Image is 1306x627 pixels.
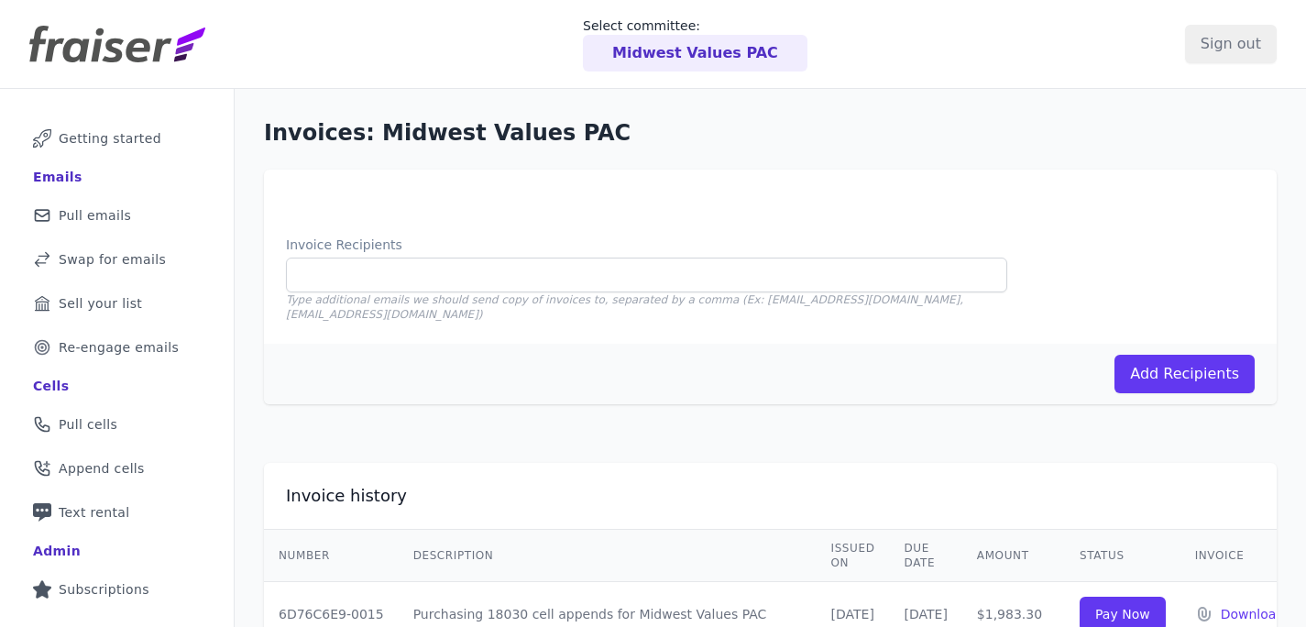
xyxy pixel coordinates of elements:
span: Getting started [59,129,161,148]
button: Add Recipients [1114,355,1255,393]
th: Number [264,530,399,582]
th: Invoice [1180,530,1300,582]
span: Text rental [59,503,130,522]
a: Getting started [15,118,219,159]
a: Pull emails [15,195,219,236]
p: Select committee: [583,16,807,35]
th: Status [1065,530,1180,582]
th: Amount [962,530,1065,582]
input: Sign out [1185,25,1277,63]
p: Type additional emails we should send copy of invoices to, separated by a comma (Ex: [EMAIL_ADDRE... [286,292,1007,322]
a: Download [1221,605,1285,623]
div: Cells [33,377,69,395]
label: Invoice Recipients [286,236,1007,254]
h2: Invoice history [286,485,407,507]
span: Pull cells [59,415,117,434]
span: Sell your list [59,294,142,313]
th: Issued on [817,530,890,582]
a: Sell your list [15,283,219,324]
div: Emails [33,168,82,186]
img: Fraiser Logo [29,26,205,62]
a: Subscriptions [15,569,219,610]
a: Text rental [15,492,219,533]
span: Swap for emails [59,250,166,269]
a: Re-engage emails [15,327,219,368]
th: Description [399,530,817,582]
a: Append cells [15,448,219,489]
h1: Invoices: Midwest Values PAC [264,118,1277,148]
span: Pull emails [59,206,131,225]
a: Swap for emails [15,239,219,280]
span: Append cells [59,459,145,478]
span: Re-engage emails [59,338,179,357]
div: Admin [33,542,81,560]
a: Select committee: Midwest Values PAC [583,16,807,71]
span: Subscriptions [59,580,149,599]
p: Midwest Values PAC [612,42,778,64]
th: Due Date [890,530,962,582]
a: Pull cells [15,404,219,445]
